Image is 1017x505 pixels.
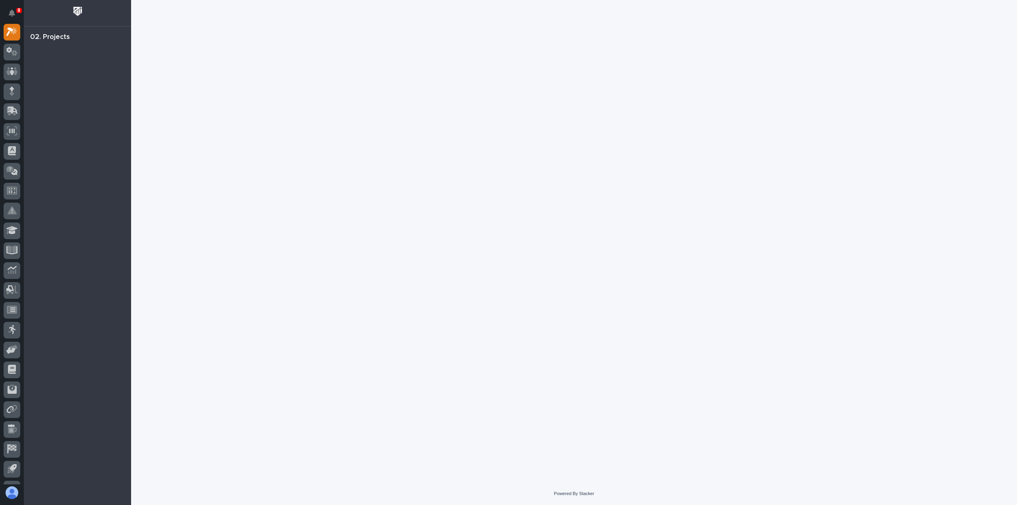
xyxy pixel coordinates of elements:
button: users-avatar [4,484,20,501]
p: 8 [17,8,20,13]
a: Powered By Stacker [554,491,594,496]
img: Workspace Logo [70,4,85,19]
div: Notifications8 [10,10,20,22]
div: 02. Projects [30,33,70,42]
button: Notifications [4,5,20,21]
